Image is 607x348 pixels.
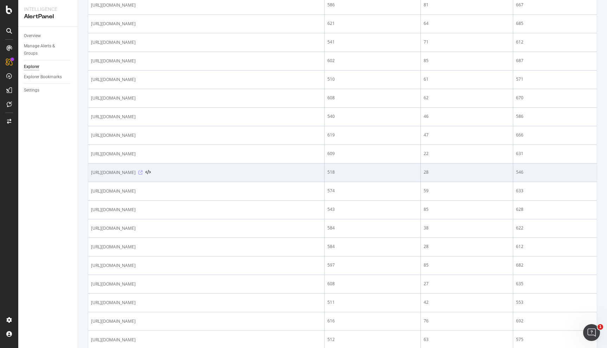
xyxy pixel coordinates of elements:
[24,32,41,40] div: Overview
[24,63,39,71] div: Explorer
[91,169,136,176] span: [URL][DOMAIN_NAME]
[24,42,73,57] a: Manage Alerts & Groups
[327,39,418,45] div: 541
[327,169,418,175] div: 518
[424,262,510,268] div: 85
[24,87,39,94] div: Settings
[327,318,418,324] div: 616
[516,58,594,64] div: 687
[516,95,594,101] div: 670
[24,87,73,94] a: Settings
[91,150,136,158] span: [URL][DOMAIN_NAME]
[91,76,136,83] span: [URL][DOMAIN_NAME]
[516,262,594,268] div: 682
[516,188,594,194] div: 633
[424,58,510,64] div: 85
[516,225,594,231] div: 622
[516,243,594,250] div: 612
[424,188,510,194] div: 59
[24,42,66,57] div: Manage Alerts & Groups
[327,2,418,8] div: 586
[91,188,136,195] span: [URL][DOMAIN_NAME]
[24,32,73,40] a: Overview
[327,336,418,343] div: 512
[516,336,594,343] div: 575
[516,299,594,306] div: 553
[424,132,510,138] div: 47
[24,63,73,71] a: Explorer
[424,169,510,175] div: 28
[91,132,136,139] span: [URL][DOMAIN_NAME]
[91,299,136,306] span: [URL][DOMAIN_NAME]
[424,225,510,231] div: 38
[424,113,510,120] div: 46
[91,2,136,9] span: [URL][DOMAIN_NAME]
[424,76,510,82] div: 61
[424,318,510,324] div: 76
[327,243,418,250] div: 584
[327,95,418,101] div: 608
[583,324,600,341] iframe: Intercom live chat
[91,113,136,120] span: [URL][DOMAIN_NAME]
[424,150,510,157] div: 22
[424,281,510,287] div: 27
[424,20,510,27] div: 64
[91,243,136,250] span: [URL][DOMAIN_NAME]
[516,2,594,8] div: 667
[24,6,72,13] div: Intelligence
[424,299,510,306] div: 42
[91,58,136,65] span: [URL][DOMAIN_NAME]
[24,73,62,81] div: Explorer Bookmarks
[424,95,510,101] div: 62
[327,281,418,287] div: 608
[424,243,510,250] div: 28
[424,39,510,45] div: 71
[424,2,510,8] div: 81
[327,20,418,27] div: 621
[424,206,510,213] div: 85
[91,95,136,102] span: [URL][DOMAIN_NAME]
[516,39,594,45] div: 612
[91,281,136,288] span: [URL][DOMAIN_NAME]
[327,58,418,64] div: 602
[516,206,594,213] div: 628
[516,20,594,27] div: 685
[516,281,594,287] div: 635
[327,262,418,268] div: 597
[327,225,418,231] div: 584
[138,170,143,175] a: Visit Online Page
[91,206,136,213] span: [URL][DOMAIN_NAME]
[327,188,418,194] div: 574
[598,324,603,330] span: 1
[424,336,510,343] div: 63
[24,73,73,81] a: Explorer Bookmarks
[516,113,594,120] div: 586
[327,132,418,138] div: 619
[145,170,151,175] button: View HTML Source
[516,76,594,82] div: 571
[516,318,594,324] div: 692
[516,132,594,138] div: 666
[91,39,136,46] span: [URL][DOMAIN_NAME]
[91,225,136,232] span: [URL][DOMAIN_NAME]
[91,336,136,343] span: [URL][DOMAIN_NAME]
[516,150,594,157] div: 631
[327,150,418,157] div: 609
[91,262,136,269] span: [URL][DOMAIN_NAME]
[516,169,594,175] div: 546
[24,13,72,21] div: AlertPanel
[91,20,136,27] span: [URL][DOMAIN_NAME]
[327,299,418,306] div: 511
[327,113,418,120] div: 540
[327,206,418,213] div: 543
[327,76,418,82] div: 510
[91,318,136,325] span: [URL][DOMAIN_NAME]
